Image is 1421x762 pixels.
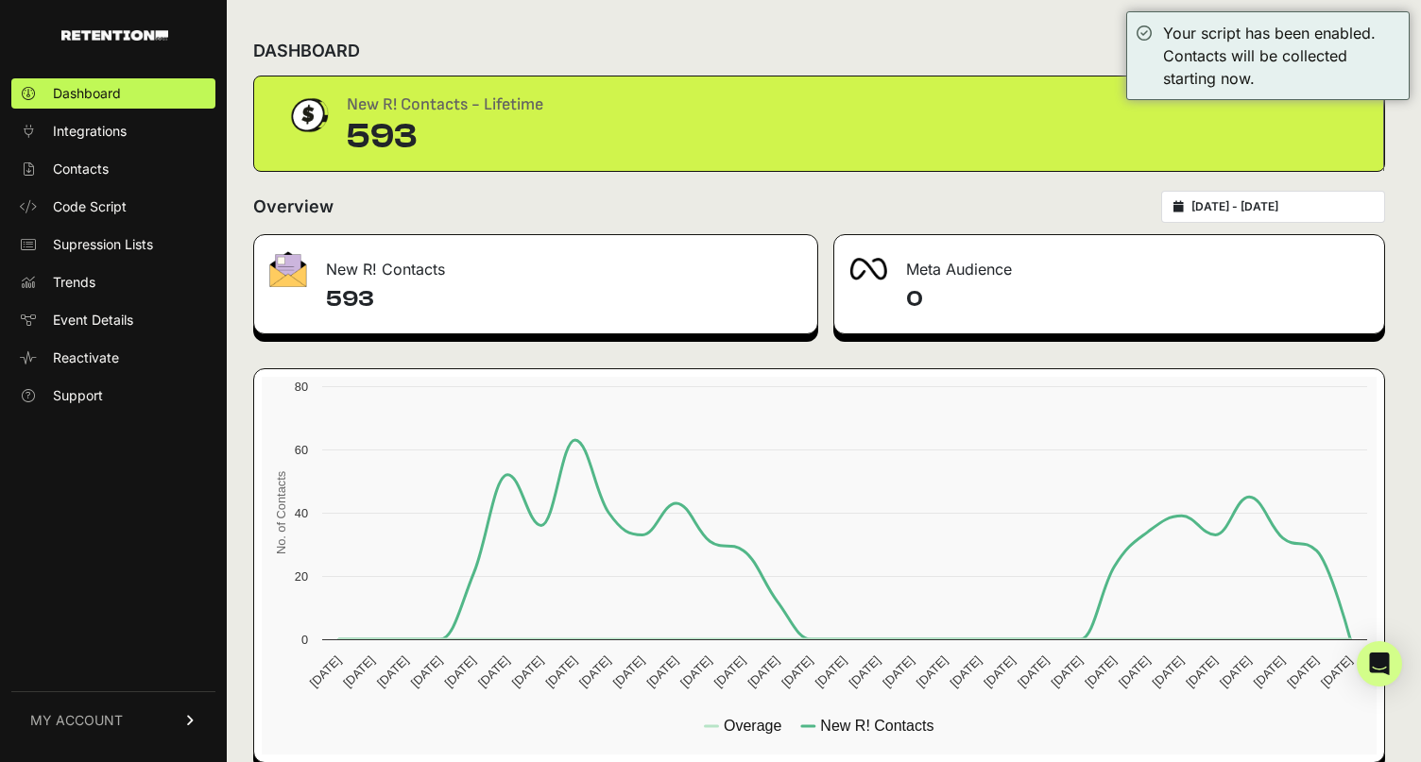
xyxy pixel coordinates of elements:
div: Your script has been enabled. Contacts will be collected starting now. [1163,22,1399,90]
text: [DATE] [981,653,1018,690]
span: Contacts [53,160,109,178]
text: [DATE] [408,653,445,690]
text: [DATE] [1015,653,1052,690]
img: fa-meta-2f981b61bb99beabf952f7030308934f19ce035c18b003e963880cc3fabeebb7.png [849,258,887,280]
h2: DASHBOARD [253,38,360,64]
a: Support [11,381,215,411]
div: Meta Audience [834,235,1384,292]
h4: 0 [906,284,1369,314]
a: Trends [11,267,215,297]
a: Reactivate [11,343,215,373]
span: Dashboard [53,84,121,103]
text: [DATE] [374,653,411,690]
h2: Overview [253,194,334,220]
h4: 593 [326,284,802,314]
span: Code Script [53,197,127,216]
text: 80 [295,380,308,394]
text: [DATE] [745,653,781,690]
text: 40 [295,506,308,520]
text: [DATE] [542,653,579,690]
div: 593 [347,118,543,156]
div: Open Intercom Messenger [1357,641,1402,686]
text: [DATE] [1183,653,1220,690]
text: [DATE] [847,653,883,690]
a: Supression Lists [11,229,215,260]
text: [DATE] [914,653,950,690]
div: New R! Contacts [254,235,817,292]
text: No. of Contacts [274,471,288,554]
a: Integrations [11,116,215,146]
span: Support [53,386,103,405]
text: [DATE] [1116,653,1153,690]
text: [DATE] [576,653,613,690]
text: [DATE] [1217,653,1254,690]
text: [DATE] [1049,653,1086,690]
text: [DATE] [1082,653,1119,690]
text: 0 [301,633,308,647]
text: [DATE] [643,653,680,690]
span: Reactivate [53,348,119,367]
img: fa-envelope-19ae18322b30453b285274b1b8af3d052b27d846a4fbe8435d1a52b978f639a2.png [269,251,307,287]
text: 20 [295,569,308,584]
text: [DATE] [1150,653,1187,690]
div: New R! Contacts - Lifetime [347,92,543,118]
text: [DATE] [1251,653,1288,690]
text: [DATE] [677,653,714,690]
text: [DATE] [880,653,916,690]
a: Code Script [11,192,215,222]
text: [DATE] [948,653,984,690]
span: Event Details [53,311,133,330]
span: Trends [53,273,95,292]
span: MY ACCOUNT [30,711,123,730]
text: [DATE] [610,653,647,690]
text: [DATE] [1284,653,1321,690]
text: [DATE] [307,653,344,690]
img: dollar-coin-05c43ed7efb7bc0c12610022525b4bbbb207c7efeef5aecc26f025e68dcafac9.png [284,92,332,139]
text: [DATE] [711,653,748,690]
text: New R! Contacts [820,718,933,734]
a: MY ACCOUNT [11,691,215,749]
text: [DATE] [509,653,546,690]
text: [DATE] [813,653,849,690]
text: [DATE] [1318,653,1355,690]
text: 60 [295,443,308,457]
text: [DATE] [441,653,478,690]
text: [DATE] [779,653,815,690]
a: Contacts [11,154,215,184]
text: [DATE] [340,653,377,690]
span: Integrations [53,122,127,141]
text: [DATE] [475,653,512,690]
a: Event Details [11,305,215,335]
img: Retention.com [61,30,168,41]
span: Supression Lists [53,235,153,254]
a: Dashboard [11,78,215,109]
text: Overage [724,718,781,734]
